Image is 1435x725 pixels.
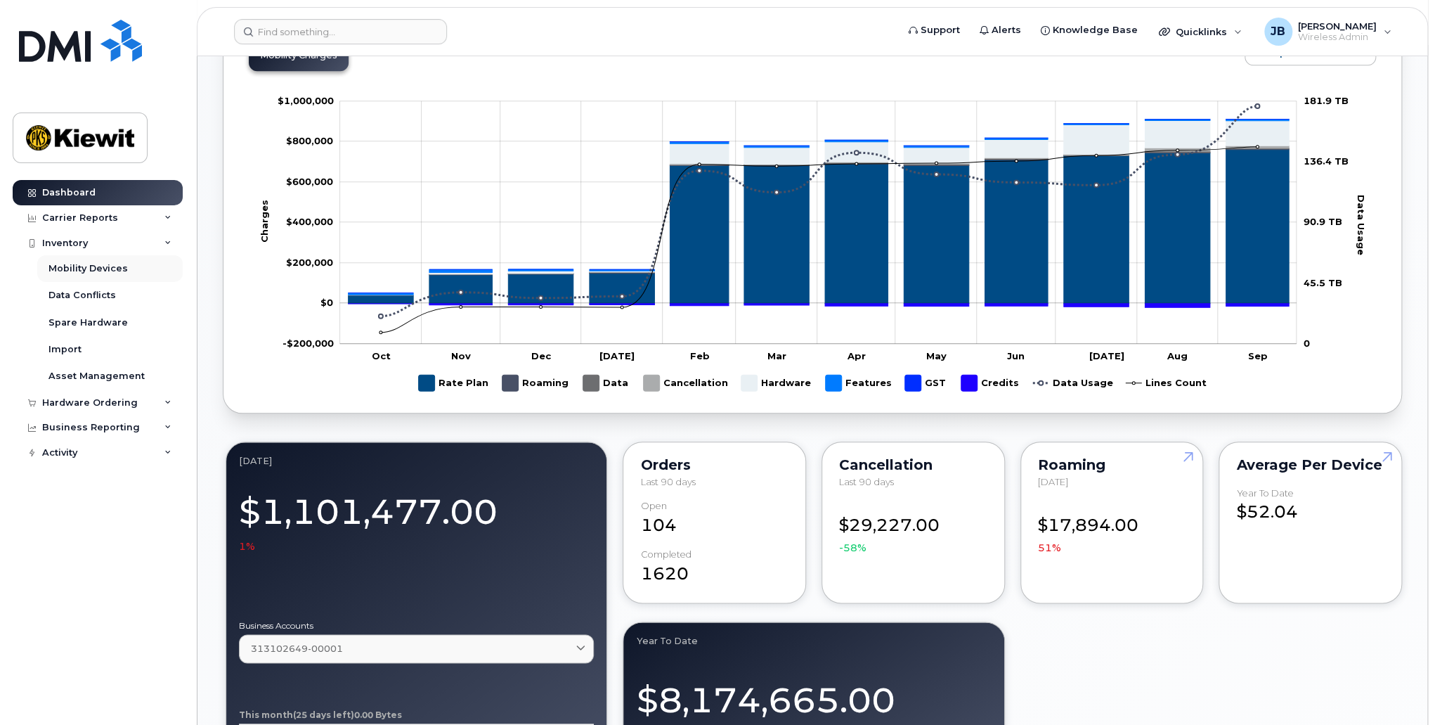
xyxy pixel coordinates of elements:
[293,710,354,720] tspan: (25 days left)
[636,664,991,725] div: $8,174,665.00
[839,501,987,555] div: $29,227.00
[846,349,865,361] tspan: Apr
[1304,94,1349,105] tspan: 181.9 TB
[741,369,811,397] g: Hardware
[640,549,788,586] div: 1620
[348,119,1288,293] g: GST
[640,476,695,487] span: Last 90 days
[531,349,552,361] tspan: Dec
[1304,337,1310,348] tspan: 0
[418,369,1206,397] g: Legend
[1236,488,1384,525] div: $52.04
[258,94,1366,396] g: Chart
[1032,369,1112,397] g: Data Usage
[348,149,1288,303] g: Rate Plan
[1038,459,1186,470] div: Roaming
[283,337,334,348] tspan: -$200,000
[1248,349,1268,361] tspan: Sep
[348,119,1288,295] g: Features
[1304,276,1342,288] tspan: 45.5 TB
[839,541,866,555] span: -58%
[992,23,1021,37] span: Alerts
[239,634,594,663] a: 313102649-00001
[640,459,788,470] div: Orders
[1236,459,1384,470] div: Average per Device
[1149,18,1252,46] div: Quicklinks
[278,94,334,105] tspan: $1,000,000
[1053,23,1138,37] span: Knowledge Base
[320,297,333,308] tspan: $0
[239,455,594,466] div: September 2025
[1298,32,1377,43] span: Wireless Admin
[640,501,666,511] div: Open
[839,459,987,470] div: Cancellation
[1038,476,1068,487] span: [DATE]
[239,710,293,720] tspan: This month
[418,369,488,397] g: Rate Plan
[1355,195,1366,255] tspan: Data Usage
[640,501,788,537] div: 104
[767,349,786,361] tspan: Mar
[239,622,594,630] label: Business Accounts
[1254,18,1401,46] div: Jessica Bussen
[283,337,334,348] g: $0
[286,135,333,146] g: $0
[286,256,333,267] g: $0
[286,175,333,186] g: $0
[1304,216,1342,227] tspan: 90.9 TB
[961,369,1018,397] g: Credits
[1125,369,1206,397] g: Lines Count
[1374,664,1424,714] iframe: Messenger Launcher
[904,369,947,397] g: GST
[825,369,891,397] g: Features
[286,216,333,227] tspan: $400,000
[583,369,629,397] g: Data
[690,349,710,361] tspan: Feb
[1236,488,1293,499] div: Year to Date
[502,369,569,397] g: Roaming
[348,303,1288,307] g: Credits
[1298,20,1377,32] span: [PERSON_NAME]
[354,710,402,720] tspan: 0.00 Bytes
[286,135,333,146] tspan: $800,000
[1038,541,1061,555] span: 51%
[970,16,1031,44] a: Alerts
[1271,23,1285,40] span: JB
[371,349,390,361] tspan: Oct
[286,256,333,267] tspan: $200,000
[636,635,991,646] div: Year to Date
[839,476,894,487] span: Last 90 days
[899,16,970,44] a: Support
[1089,349,1124,361] tspan: [DATE]
[450,349,470,361] tspan: Nov
[239,484,594,554] div: $1,101,477.00
[1176,26,1227,37] span: Quicklinks
[286,175,333,186] tspan: $600,000
[234,19,447,44] input: Find something...
[640,549,691,560] div: completed
[643,369,727,397] g: Cancellation
[239,539,255,553] span: 1%
[286,216,333,227] g: $0
[1038,501,1186,555] div: $17,894.00
[258,200,269,243] tspan: Charges
[1031,16,1148,44] a: Knowledge Base
[278,94,334,105] g: $0
[1304,155,1349,167] tspan: 136.4 TB
[926,349,946,361] tspan: May
[251,642,343,655] span: 313102649-00001
[1166,349,1187,361] tspan: Aug
[599,349,634,361] tspan: [DATE]
[1007,349,1025,361] tspan: Jun
[921,23,960,37] span: Support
